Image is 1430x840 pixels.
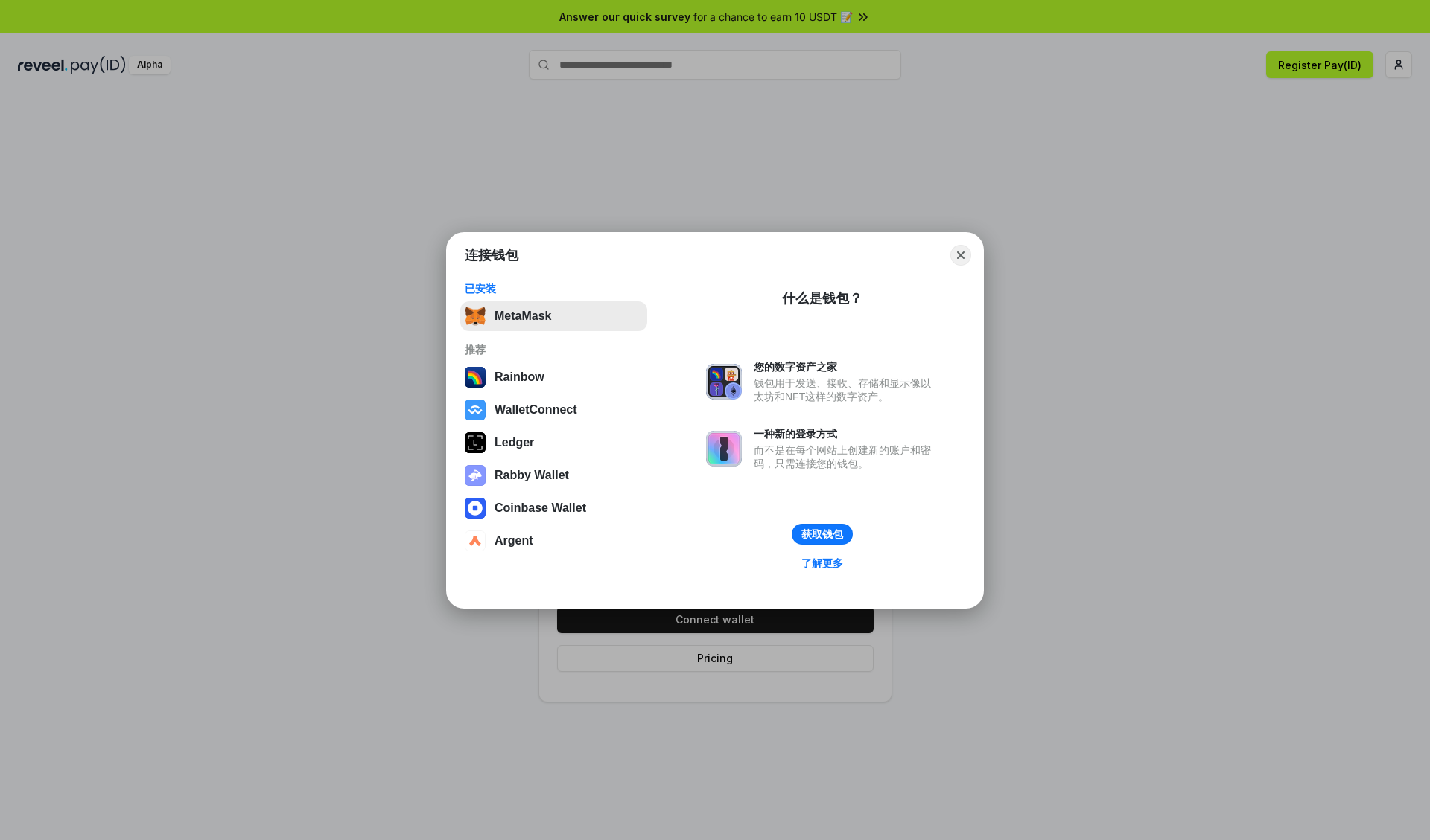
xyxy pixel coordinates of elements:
[495,371,544,384] div: Rainbow
[465,465,486,486] img: svg+xml,%3Csvg%20xmlns%3D%22http%3A%2F%2Fwww.w3.org%2F2000%2Fsvg%22%20fill%3D%22none%22%20viewBox...
[460,301,647,331] button: MetaMask
[460,428,647,458] button: Ledger
[465,530,486,551] img: svg+xml,%3Csvg%20width%3D%2228%22%20height%3D%2228%22%20viewBox%3D%220%200%2028%2028%22%20fill%3D...
[495,534,533,548] div: Argent
[465,400,486,420] img: svg+xml,%3Csvg%20width%3D%2228%22%20height%3D%2228%22%20viewBox%3D%220%200%2028%2028%22%20fill%3D...
[754,376,938,403] div: 钱包用于发送、接收、存储和显示像以太坊和NFT这样的数字资产。
[495,501,586,515] div: Coinbase Wallet
[495,469,569,482] div: Rabby Wallet
[465,282,643,295] div: 已安装
[801,557,843,570] div: 了解更多
[706,364,742,400] img: svg+xml,%3Csvg%20xmlns%3D%22http%3A%2F%2Fwww.w3.org%2F2000%2Fsvg%22%20fill%3D%22none%22%20viewBox...
[465,343,643,356] div: 推荐
[460,395,647,425] button: WalletConnect
[465,498,486,519] img: svg+xml,%3Csvg%20width%3D%2228%22%20height%3D%2228%22%20viewBox%3D%220%200%2028%2028%22%20fill%3D...
[465,246,518,264] h1: 连接钱包
[792,524,853,545] button: 获取钱包
[465,367,486,388] img: svg+xml,%3Csvg%20width%3D%22120%22%20height%3D%22120%22%20viewBox%3D%220%200%20120%20120%22%20fil...
[706,431,742,467] img: svg+xml,%3Csvg%20xmlns%3D%22http%3A%2F%2Fwww.w3.org%2F2000%2Fsvg%22%20fill%3D%22none%22%20viewBox...
[495,403,577,417] div: WalletConnect
[792,554,852,573] a: 了解更多
[460,362,647,392] button: Rainbow
[460,526,647,556] button: Argent
[465,306,486,327] img: svg+xml,%3Csvg%20fill%3D%22none%22%20height%3D%2233%22%20viewBox%3D%220%200%2035%2033%22%20width%...
[465,432,486,453] img: svg+xml,%3Csvg%20xmlns%3D%22http%3A%2F%2Fwww.w3.org%2F2000%2Fsvg%22%20width%3D%2228%22%20height%3...
[460,493,647,523] button: Coinbase Wallet
[495,436,534,449] div: Ledger
[495,310,551,323] div: MetaMask
[950,245,971,266] button: Close
[460,461,647,490] button: Rabby Wallet
[754,443,938,470] div: 而不是在每个网站上创建新的账户和密码，只需连接您的钱包。
[801,528,843,541] div: 获取钱包
[754,427,938,440] div: 一种新的登录方式
[754,360,938,373] div: 您的数字资产之家
[782,289,862,307] div: 什么是钱包？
